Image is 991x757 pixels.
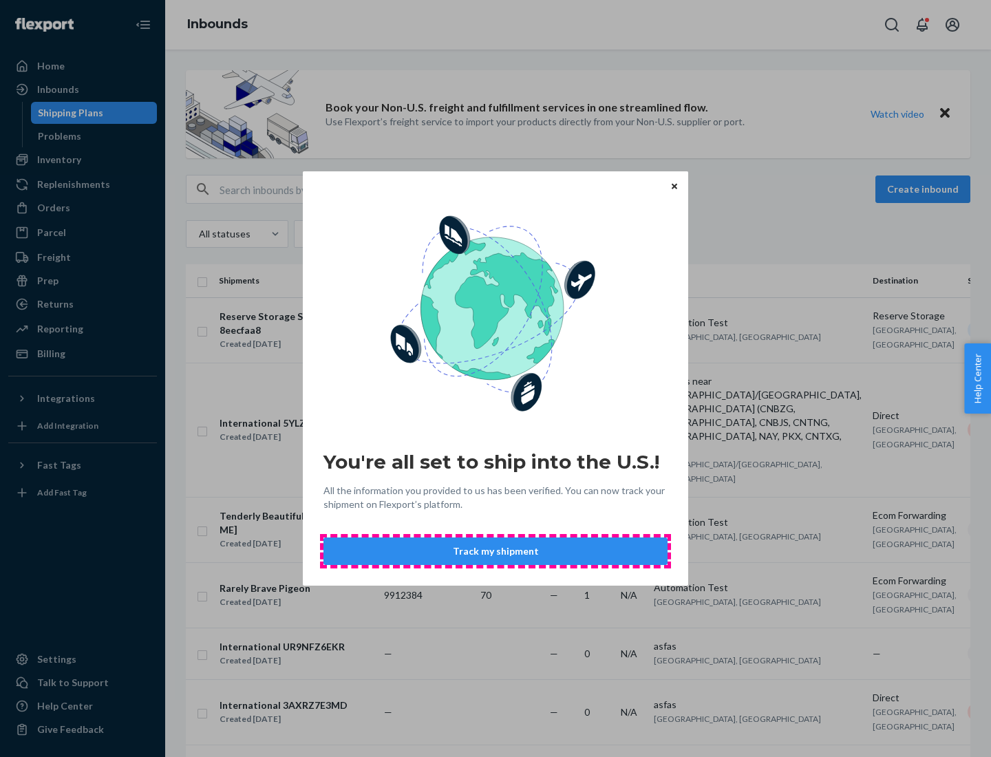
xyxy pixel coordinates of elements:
[668,178,681,193] button: Close
[323,484,668,511] span: All the information you provided to us has been verified. You can now track your shipment on Flex...
[964,343,991,414] button: Help Center
[323,537,668,565] button: Track my shipment
[323,449,668,474] h2: You're all set to ship into the U.S.!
